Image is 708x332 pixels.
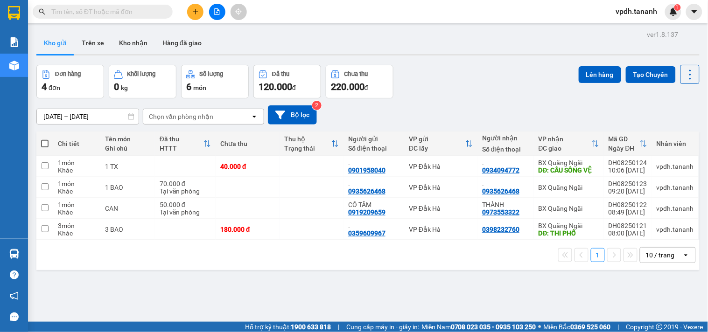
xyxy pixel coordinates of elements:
[348,166,386,174] div: 0901958040
[58,208,96,216] div: Khác
[39,8,45,15] span: search
[326,65,393,98] button: Chưa thu220.000đ
[609,6,665,17] span: vpdh.tananh
[114,81,119,92] span: 0
[482,134,529,142] div: Người nhận
[609,166,647,174] div: 10:06 [DATE]
[609,201,647,208] div: DH08250122
[365,84,368,91] span: đ
[539,145,592,152] div: ĐC giao
[409,135,465,143] div: VP gửi
[690,7,699,16] span: caret-down
[192,8,199,15] span: plus
[482,180,529,187] div: .
[482,166,519,174] div: 0934094772
[482,145,529,153] div: Số điện thoại
[105,205,150,212] div: CAN
[544,322,611,332] span: Miền Bắc
[348,222,400,229] div: .
[51,7,161,17] input: Tìm tên, số ĐT hoặc mã đơn
[245,322,331,332] span: Hỗ trợ kỹ thuật:
[280,131,343,156] th: Toggle SortBy
[346,322,419,332] span: Cung cấp máy in - giấy in:
[220,163,275,170] div: 40.000 đ
[571,323,611,331] strong: 0369 525 060
[10,270,19,279] span: question-circle
[348,201,400,208] div: CÔ TÂM
[58,187,96,195] div: Khác
[58,222,96,229] div: 3 món
[404,131,477,156] th: Toggle SortBy
[686,4,702,20] button: caret-down
[37,109,139,124] input: Select a date range.
[200,71,224,77] div: Số lượng
[539,229,599,237] div: DĐ: THI PHỔ
[657,205,694,212] div: vpdh.tananh
[409,226,473,233] div: VP Đắk Hà
[36,32,74,54] button: Kho gửi
[127,71,156,77] div: Khối lượng
[409,163,473,170] div: VP Đắk Hà
[291,323,331,331] strong: 1900 633 818
[284,145,331,152] div: Trạng thái
[482,159,529,166] div: .
[482,201,529,208] div: THÀNH
[348,159,400,166] div: .
[214,8,220,15] span: file-add
[8,9,22,19] span: Gửi:
[58,201,96,208] div: 1 món
[251,113,258,120] svg: open
[105,135,150,143] div: Tên món
[344,71,368,77] div: Chưa thu
[609,159,647,166] div: DH08250124
[534,131,604,156] th: Toggle SortBy
[292,84,296,91] span: đ
[8,8,73,19] div: VP Đắk Hà
[676,4,679,11] span: 1
[657,184,694,191] div: vpdh.tananh
[220,140,275,147] div: Chưa thu
[235,8,242,15] span: aim
[186,81,191,92] span: 6
[253,65,321,98] button: Đã thu120.000đ
[268,105,317,124] button: Bộ lọc
[348,229,386,237] div: 0359609967
[348,135,400,143] div: Người gửi
[409,184,473,191] div: VP Đắk Hà
[80,55,138,87] span: CẦU SÔNG VỆ
[331,81,365,92] span: 220.000
[539,222,599,229] div: BX Quãng Ngãi
[112,32,155,54] button: Kho nhận
[80,8,155,30] div: BX Quãng Ngãi
[187,4,203,20] button: plus
[160,187,211,195] div: Tại văn phòng
[9,249,19,259] img: warehouse-icon
[609,229,647,237] div: 08:00 [DATE]
[209,4,225,20] button: file-add
[348,208,386,216] div: 0919209659
[539,159,599,166] div: BX Quãng Ngãi
[421,322,536,332] span: Miền Nam
[409,205,473,212] div: VP Đắk Hà
[181,65,249,98] button: Số lượng6món
[609,180,647,187] div: DH08250123
[618,322,619,332] span: |
[121,84,128,91] span: kg
[539,325,541,329] span: ⚪️
[657,163,694,170] div: vpdh.tananh
[609,222,647,229] div: DH08250121
[220,226,275,233] div: 180.000 đ
[231,4,247,20] button: aim
[482,208,519,216] div: 0973553322
[609,145,640,152] div: Ngày ĐH
[160,145,203,152] div: HTTT
[626,66,676,83] button: Tạo Chuyến
[579,66,621,83] button: Lên hàng
[591,248,605,262] button: 1
[9,37,19,47] img: solution-icon
[312,101,322,110] sup: 2
[105,226,150,233] div: 3 BAO
[674,4,681,11] sup: 1
[609,208,647,216] div: 08:49 [DATE]
[284,135,331,143] div: Thu hộ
